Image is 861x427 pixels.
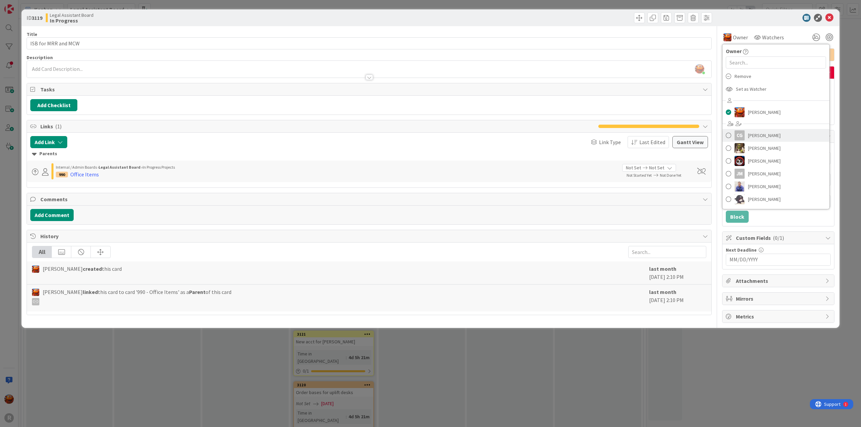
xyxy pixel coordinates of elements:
[56,165,99,170] span: Internal / Admin Boards ›
[40,195,699,203] span: Comments
[748,156,781,166] span: [PERSON_NAME]
[722,106,829,119] a: KA[PERSON_NAME]
[27,54,53,60] span: Description
[27,31,37,37] label: Title
[660,173,681,178] span: Not Done Yet
[628,136,669,148] button: Last Edited
[14,1,31,9] span: Support
[736,84,766,94] span: Set as Watcher
[99,165,143,170] b: Legal Assistant Board ›
[30,136,67,148] button: Add Link
[27,37,712,49] input: type card name here...
[736,234,822,242] span: Custom Fields
[50,12,93,18] span: Legal Assistant Board
[748,181,781,191] span: [PERSON_NAME]
[639,138,665,146] span: Last Edited
[748,169,781,179] span: [PERSON_NAME]
[735,156,745,166] img: JS
[43,265,122,273] span: [PERSON_NAME] this card
[722,155,829,167] a: JS[PERSON_NAME]
[30,209,74,221] button: Add Comment
[729,254,827,265] input: MM/DD/YYYY
[628,246,706,258] input: Search...
[27,14,42,22] span: ID
[649,289,676,295] b: last month
[40,122,595,130] span: Links
[649,288,706,308] div: [DATE] 2:10 PM
[748,130,781,140] span: [PERSON_NAME]
[35,3,37,8] div: 1
[748,143,781,153] span: [PERSON_NAME]
[735,107,745,117] img: KA
[627,173,652,178] span: Not Started Yet
[649,265,676,272] b: last month
[735,169,745,179] div: JM
[748,194,781,204] span: [PERSON_NAME]
[736,277,822,285] span: Attachments
[695,64,704,74] img: aA8oODzEalp137YGtSoonM2g49K7iBLo.jpg
[726,47,742,55] span: Owner
[736,312,822,321] span: Metrics
[672,136,708,148] button: Gantt View
[83,289,98,295] b: linked
[32,289,39,296] img: KA
[735,181,745,191] img: JG
[626,164,641,171] span: Not Set
[30,99,77,111] button: Add Checklist
[649,164,664,171] span: Not Set
[735,194,745,204] img: KN
[726,211,749,223] button: Block
[735,130,745,140] div: CG
[722,167,829,180] a: JM[PERSON_NAME]
[722,142,829,155] a: DG[PERSON_NAME]
[726,248,831,252] div: Next Deadline
[50,18,93,23] b: In Progress
[32,246,52,258] div: All
[32,265,39,273] img: KA
[735,143,745,153] img: DG
[773,234,784,241] span: ( 0/1 )
[83,265,102,272] b: created
[726,56,826,69] input: Search...
[736,295,822,303] span: Mirrors
[143,165,175,170] span: In Progress Projects
[733,33,748,41] span: Owner
[40,85,699,93] span: Tasks
[189,289,205,295] b: Parent
[40,232,699,240] span: History
[43,288,231,305] span: [PERSON_NAME] this card to card '990 - Office Items' as a of this card
[32,14,42,21] b: 3119
[70,170,99,178] div: Office Items
[748,107,781,117] span: [PERSON_NAME]
[649,265,706,281] div: [DATE] 2:10 PM
[32,150,706,158] div: Parents
[55,123,62,130] span: ( 1 )
[735,71,751,81] span: Remove
[599,138,621,146] span: Link Type
[723,33,732,41] img: KA
[762,33,784,41] span: Watchers
[722,193,829,206] a: KN[PERSON_NAME]
[722,129,829,142] a: CG[PERSON_NAME]
[722,206,829,218] a: MW[PERSON_NAME]
[722,180,829,193] a: JG[PERSON_NAME]
[56,172,68,177] div: 990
